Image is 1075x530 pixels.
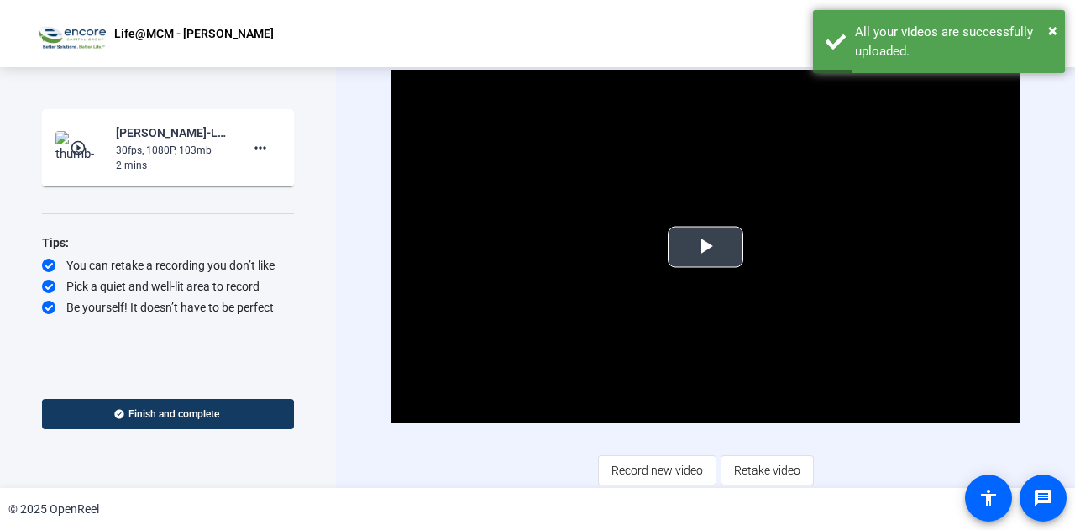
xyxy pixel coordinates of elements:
[668,226,743,267] button: Play Video
[42,257,294,274] div: You can retake a recording you don’t like
[42,299,294,316] div: Be yourself! It doesn’t have to be perfect
[114,24,274,44] p: Life@MCM - [PERSON_NAME]
[116,143,228,158] div: 30fps, 1080P, 103mb
[116,158,228,173] div: 2 mins
[611,454,703,486] span: Record new video
[55,131,105,165] img: thumb-nail
[42,233,294,253] div: Tips:
[721,455,814,485] button: Retake video
[250,138,270,158] mat-icon: more_horiz
[42,399,294,429] button: Finish and complete
[1033,488,1053,508] mat-icon: message
[42,278,294,295] div: Pick a quiet and well-lit area to record
[34,17,106,50] img: OpenReel logo
[1048,20,1057,40] span: ×
[598,455,716,485] button: Record new video
[978,488,999,508] mat-icon: accessibility
[855,23,1052,60] div: All your videos are successfully uploaded.
[70,139,90,156] mat-icon: play_circle_outline
[391,70,1020,423] div: Video Player
[8,501,99,518] div: © 2025 OpenReel
[128,407,219,421] span: Finish and complete
[734,454,800,486] span: Retake video
[1048,18,1057,43] button: Close
[116,123,228,143] div: [PERSON_NAME]-Life-MCM 2025-Life-MCM - [PERSON_NAME]-1758138121566-webcam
